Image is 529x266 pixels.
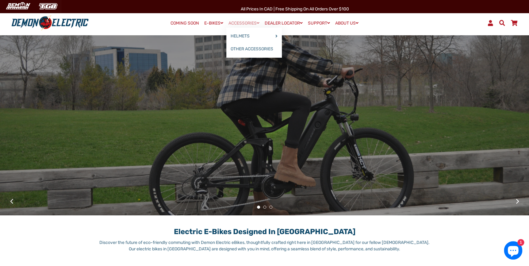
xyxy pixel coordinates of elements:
a: SUPPORT [306,19,332,28]
span: All Prices in CAD | Free shipping on all orders over $100 [241,6,349,12]
a: E-BIKES [202,19,225,28]
a: ACCESSORIES [226,19,262,28]
img: Demon Electric [3,1,33,11]
a: ABOUT US [333,19,361,28]
h1: Electric E-Bikes Designed in [GEOGRAPHIC_DATA] [98,221,432,236]
button: 1 of 3 [257,206,260,209]
img: TGB Canada [36,1,61,11]
a: OTHER ACCESSORIES [226,43,282,56]
a: HELMETS [226,30,282,43]
a: DEALER LOCATOR [263,19,305,28]
p: Discover the future of eco-friendly commuting with Demon Electric eBikes, thoughtfully crafted ri... [98,239,432,252]
img: Demon Electric logo [9,15,91,31]
inbox-online-store-chat: Shopify online store chat [502,241,524,261]
a: COMING SOON [168,19,201,28]
button: 3 of 3 [269,206,272,209]
button: 2 of 3 [263,206,266,209]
